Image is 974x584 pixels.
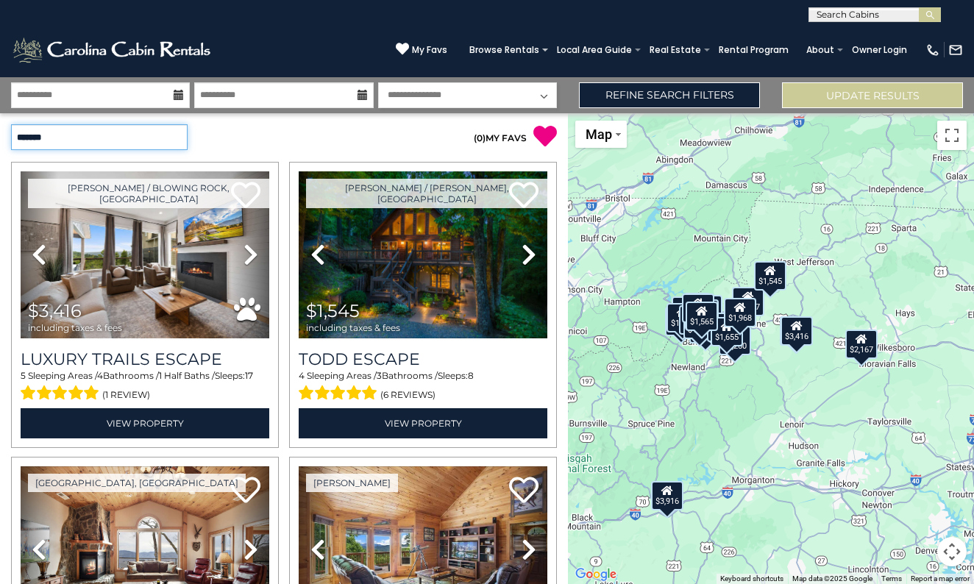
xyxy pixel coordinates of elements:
a: Real Estate [642,40,708,60]
div: $1,968 [725,298,757,327]
div: $1,545 [754,261,786,291]
img: thumbnail_168627805.jpeg [299,171,547,338]
div: $936 [684,293,711,322]
span: including taxes & fees [28,323,122,332]
a: [GEOGRAPHIC_DATA], [GEOGRAPHIC_DATA] [28,474,246,492]
div: $3,916 [651,481,683,510]
button: Toggle fullscreen view [937,121,967,150]
a: Luxury Trails Escape [21,349,269,369]
img: phone-regular-white.png [925,43,940,57]
button: Update Results [782,82,963,108]
div: $2,581 [682,293,714,323]
a: My Favs [396,42,447,57]
span: 4 [97,370,103,381]
a: Refine Search Filters [579,82,760,108]
div: $2,555 [707,313,739,342]
span: including taxes & fees [306,323,400,332]
span: 0 [477,132,483,143]
a: View Property [21,408,269,438]
button: Keyboard shortcuts [720,574,783,584]
a: [PERSON_NAME] [306,474,398,492]
a: (0)MY FAVS [474,132,527,143]
a: Add to favorites [231,475,260,507]
a: Add to favorites [509,475,538,507]
span: $3,416 [28,300,82,321]
button: Change map style [575,121,627,148]
a: About [799,40,842,60]
a: [PERSON_NAME] / Blowing Rock, [GEOGRAPHIC_DATA] [28,179,269,208]
span: Map data ©2025 Google [792,574,872,583]
a: Owner Login [845,40,914,60]
div: $3,416 [781,316,813,346]
div: $1,565 [686,302,718,331]
div: $3,477 [679,305,711,335]
span: (6 reviews) [380,385,436,405]
span: 3 [377,370,382,381]
a: Local Area Guide [550,40,639,60]
div: $1,707 [732,287,764,316]
a: Browse Rentals [462,40,547,60]
span: $1,545 [306,300,360,321]
span: (1 review) [102,385,150,405]
span: 17 [245,370,253,381]
div: $2,167 [845,330,878,359]
img: thumbnail_168695581.jpeg [21,171,269,338]
div: Sleeping Areas / Bathrooms / Sleeps: [21,369,269,405]
span: ( ) [474,132,486,143]
div: $2,392 [672,296,704,326]
a: Terms [881,574,902,583]
img: White-1-2.png [11,35,215,65]
span: 1 Half Baths / [159,370,215,381]
span: 8 [468,370,474,381]
a: Open this area in Google Maps (opens a new window) [572,565,620,584]
span: 4 [299,370,305,381]
button: Map camera controls [937,537,967,566]
a: Report a map error [911,574,970,583]
div: $1,655 [711,317,743,346]
a: Todd Escape [299,349,547,369]
img: Google [572,565,620,584]
span: My Favs [412,43,447,57]
div: $1,599 [665,307,697,336]
div: $1,133 [666,303,699,332]
a: [PERSON_NAME] / [PERSON_NAME], [GEOGRAPHIC_DATA] [306,179,547,208]
a: Rental Program [711,40,796,60]
span: 5 [21,370,26,381]
div: $1,310 [683,310,716,339]
a: View Property [299,408,547,438]
img: mail-regular-white.png [948,43,963,57]
div: Sleeping Areas / Bathrooms / Sleeps: [299,369,547,405]
span: Map [586,127,612,142]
